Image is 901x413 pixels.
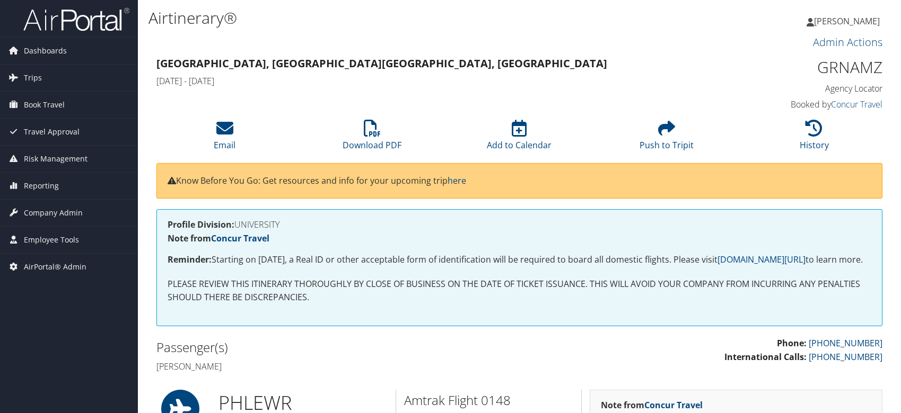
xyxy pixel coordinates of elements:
[168,219,234,230] strong: Profile Division:
[644,399,703,411] a: Concur Travel
[831,98,882,110] a: Concur Travel
[168,254,212,265] strong: Reminder:
[24,227,79,253] span: Employee Tools
[814,15,880,27] span: [PERSON_NAME]
[24,146,88,172] span: Risk Management
[809,351,882,363] a: [PHONE_NUMBER]
[24,173,59,199] span: Reporting
[800,125,829,151] a: History
[24,92,65,118] span: Book Travel
[168,253,871,267] p: Starting on [DATE], a Real ID or other acceptable form of identification will be required to boar...
[24,38,67,64] span: Dashboards
[168,174,871,188] p: Know Before You Go: Get resources and info for your upcoming trip
[448,175,466,186] a: here
[168,232,269,244] strong: Note from
[148,7,643,29] h1: Airtinerary®
[640,125,694,151] a: Push to Tripit
[777,337,807,349] strong: Phone:
[807,5,890,37] a: [PERSON_NAME]
[156,75,697,87] h4: [DATE] - [DATE]
[156,338,512,356] h2: Passenger(s)
[813,35,882,49] a: Admin Actions
[713,56,882,78] h1: GRNAMZ
[168,277,871,304] p: PLEASE REVIEW THIS ITINERARY THOROUGHLY BY CLOSE OF BUSINESS ON THE DATE OF TICKET ISSUANCE. THIS...
[214,125,235,151] a: Email
[24,119,80,145] span: Travel Approval
[156,56,607,70] strong: [GEOGRAPHIC_DATA], [GEOGRAPHIC_DATA] [GEOGRAPHIC_DATA], [GEOGRAPHIC_DATA]
[404,391,573,409] h2: Amtrak Flight 0148
[24,65,42,91] span: Trips
[713,83,882,94] h4: Agency Locator
[713,98,882,110] h4: Booked by
[343,125,401,151] a: Download PDF
[24,200,83,226] span: Company Admin
[809,337,882,349] a: [PHONE_NUMBER]
[156,361,512,372] h4: [PERSON_NAME]
[23,7,129,32] img: airportal-logo.png
[168,220,871,229] h4: UNIVERSITY
[601,399,703,411] strong: Note from
[724,351,807,363] strong: International Calls:
[211,232,269,244] a: Concur Travel
[487,125,552,151] a: Add to Calendar
[24,254,86,280] span: AirPortal® Admin
[718,254,806,265] a: [DOMAIN_NAME][URL]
